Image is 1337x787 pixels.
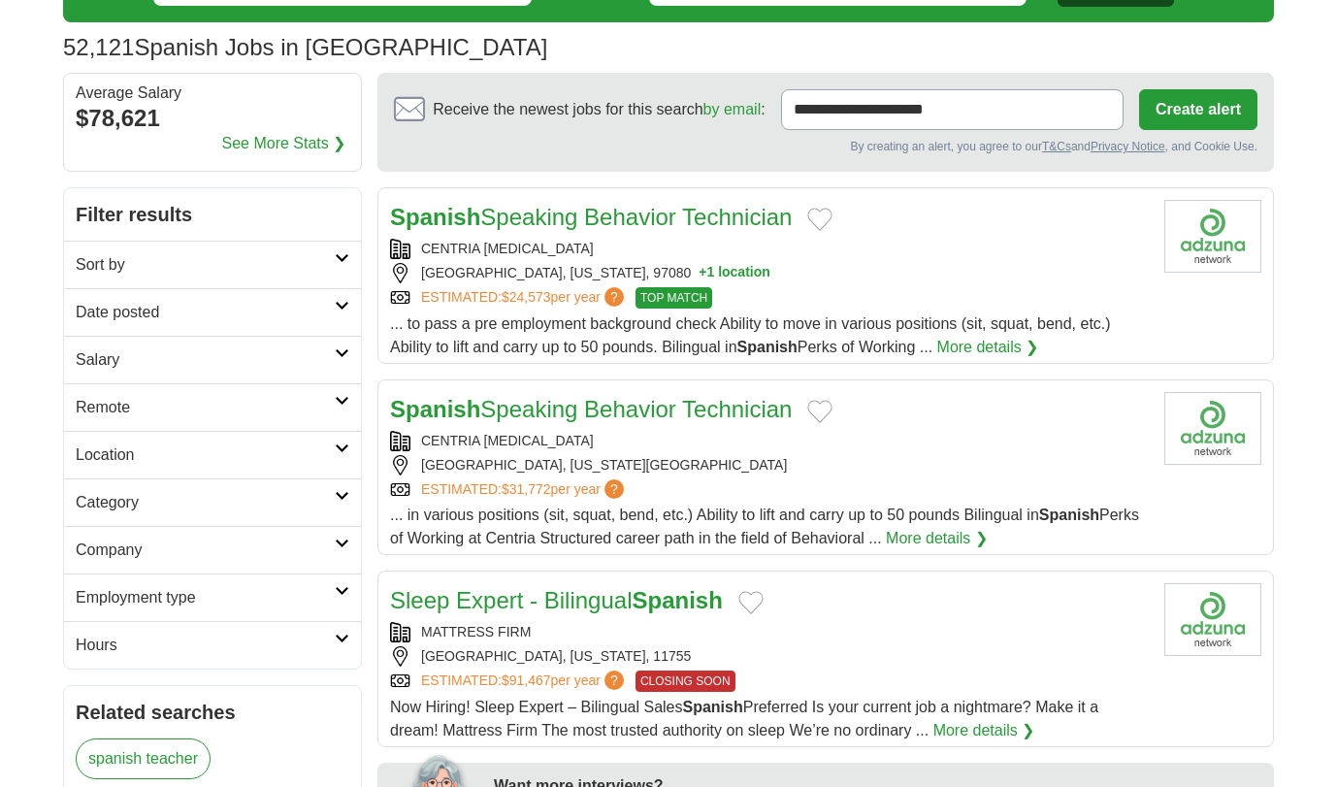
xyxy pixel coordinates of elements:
h2: Hours [76,634,335,657]
div: By creating an alert, you agree to our and , and Cookie Use. [394,138,1257,155]
button: Create alert [1139,89,1257,130]
a: Date posted [64,288,361,336]
strong: Spanish [737,339,798,355]
a: SpanishSpeaking Behavior Technician [390,396,792,422]
span: $24,573 [502,289,551,305]
span: ? [604,671,624,690]
span: + [699,263,706,283]
span: TOP MATCH [636,287,712,309]
a: Sort by [64,241,361,288]
span: CLOSING SOON [636,671,735,692]
a: by email [703,101,762,117]
div: $78,621 [76,101,349,136]
h2: Location [76,443,335,467]
strong: Spanish [1039,507,1099,523]
div: Average Salary [76,85,349,101]
h2: Filter results [64,188,361,241]
span: ? [604,479,624,499]
img: Company logo [1164,200,1261,273]
a: T&Cs [1042,140,1071,153]
span: $31,772 [502,481,551,497]
strong: Spanish [390,204,480,230]
span: ... in various positions (sit, squat, bend, etc.) Ability to lift and carry up to 50 pounds Bilin... [390,507,1139,546]
span: Now Hiring! Sleep Expert – Bilingual Sales Preferred Is your current job a nightmare? Make it a d... [390,699,1098,738]
h2: Salary [76,348,335,372]
a: ESTIMATED:$31,772per year? [421,479,628,500]
h1: Spanish Jobs in [GEOGRAPHIC_DATA] [63,34,547,60]
div: MATTRESS FIRM [390,622,1149,642]
span: $91,467 [502,672,551,688]
a: Sleep Expert - BilingualSpanish [390,587,723,613]
a: Category [64,478,361,526]
a: Salary [64,336,361,383]
div: [GEOGRAPHIC_DATA], [US_STATE], 97080 [390,263,1149,283]
span: ... to pass a pre employment background check Ability to move in various positions (sit, squat, b... [390,315,1111,355]
img: Company logo [1164,583,1261,656]
button: Add to favorite jobs [807,400,832,423]
a: Employment type [64,574,361,621]
h2: Company [76,539,335,562]
button: +1 location [699,263,770,283]
button: Add to favorite jobs [807,208,832,231]
h2: Remote [76,396,335,419]
a: See More Stats ❯ [222,132,346,155]
a: Hours [64,621,361,669]
h2: Sort by [76,253,335,277]
span: Receive the newest jobs for this search : [433,98,765,121]
a: spanish teacher [76,738,211,779]
a: Company [64,526,361,574]
a: Remote [64,383,361,431]
h2: Employment type [76,586,335,609]
strong: Spanish [632,587,722,613]
a: More details ❯ [933,719,1035,742]
a: SpanishSpeaking Behavior Technician [390,204,792,230]
a: ESTIMATED:$24,573per year? [421,287,628,309]
a: ESTIMATED:$91,467per year? [421,671,628,692]
span: 52,121 [63,30,134,65]
a: Location [64,431,361,478]
span: ? [604,287,624,307]
div: CENTRIA [MEDICAL_DATA] [390,239,1149,259]
button: Add to favorite jobs [738,591,764,614]
a: More details ❯ [937,336,1039,359]
img: Company logo [1164,392,1261,465]
div: [GEOGRAPHIC_DATA], [US_STATE][GEOGRAPHIC_DATA] [390,455,1149,475]
strong: Spanish [682,699,742,715]
div: [GEOGRAPHIC_DATA], [US_STATE], 11755 [390,646,1149,667]
a: Privacy Notice [1091,140,1165,153]
h2: Category [76,491,335,514]
div: CENTRIA [MEDICAL_DATA] [390,431,1149,451]
a: More details ❯ [886,527,988,550]
strong: Spanish [390,396,480,422]
h2: Date posted [76,301,335,324]
h2: Related searches [76,698,349,727]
